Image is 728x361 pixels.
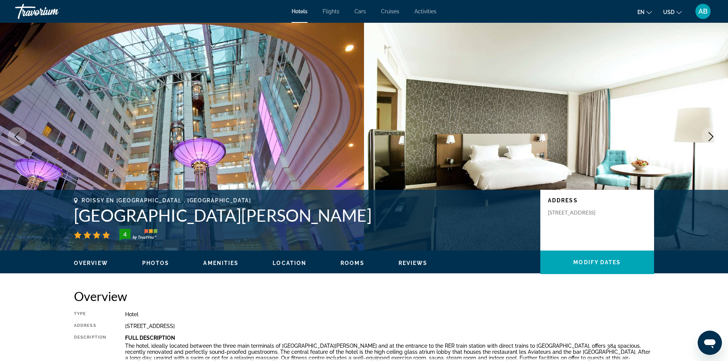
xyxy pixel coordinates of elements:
[8,127,27,146] button: Previous image
[381,8,399,14] a: Cruises
[698,331,722,355] iframe: Button to launch messaging window
[119,229,157,241] img: TrustYou guest rating badge
[125,323,654,329] div: [STREET_ADDRESS]
[698,8,708,15] span: AB
[573,259,621,265] span: Modify Dates
[637,9,645,15] span: en
[323,8,339,14] a: Flights
[74,260,108,266] button: Overview
[548,209,609,216] p: [STREET_ADDRESS]
[74,323,106,329] div: Address
[399,260,428,266] button: Reviews
[693,3,713,19] button: User Menu
[292,8,308,14] a: Hotels
[74,260,108,266] span: Overview
[74,311,106,317] div: Type
[637,6,652,17] button: Change language
[82,197,251,203] span: Roissy En [GEOGRAPHIC_DATA], , [GEOGRAPHIC_DATA]
[340,260,364,266] span: Rooms
[414,8,436,14] a: Activities
[663,6,682,17] button: Change currency
[399,260,428,266] span: Reviews
[125,311,654,317] div: Hotel
[340,260,364,266] button: Rooms
[701,127,720,146] button: Next image
[355,8,366,14] a: Cars
[74,205,533,225] h1: [GEOGRAPHIC_DATA][PERSON_NAME]
[15,2,91,21] a: Travorium
[203,260,238,266] span: Amenities
[74,288,654,304] h2: Overview
[548,197,646,203] p: Address
[273,260,306,266] button: Location
[203,260,238,266] button: Amenities
[125,335,175,341] b: Full Description
[117,230,132,239] div: 4
[142,260,169,266] button: Photos
[540,251,654,274] button: Modify Dates
[273,260,306,266] span: Location
[142,260,169,266] span: Photos
[663,9,675,15] span: USD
